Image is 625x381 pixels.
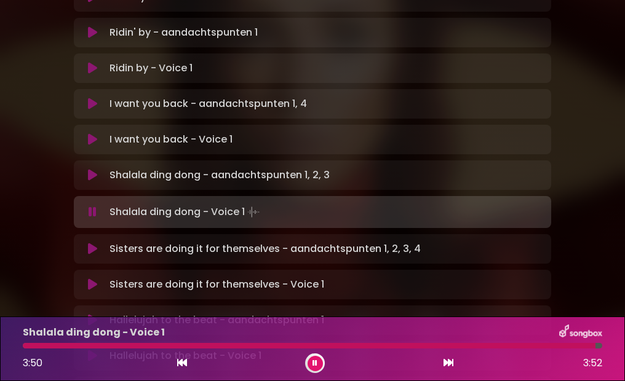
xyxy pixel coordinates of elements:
[109,203,262,221] p: Shalala ding dong - Voice 1
[23,325,165,340] p: Shalala ding dong - Voice 1
[583,356,602,371] span: 3:52
[109,132,233,147] p: I want you back - Voice 1
[109,61,193,76] p: Ridin by - Voice 1
[109,277,324,292] p: Sisters are doing it for themselves - Voice 1
[109,25,258,40] p: Ridin' by - aandachtspunten 1
[23,356,42,370] span: 3:50
[109,168,330,183] p: Shalala ding dong - aandachtspunten 1, 2, 3
[109,96,307,111] p: I want you back - aandachtspunten 1, 4
[109,313,324,328] p: Hallelujah to the beat - aandachtspunten 1
[109,242,421,256] p: Sisters are doing it for themselves - aandachtspunten 1, 2, 3, 4
[245,203,262,221] img: waveform4.gif
[559,324,602,340] img: songbox-logo-white.png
